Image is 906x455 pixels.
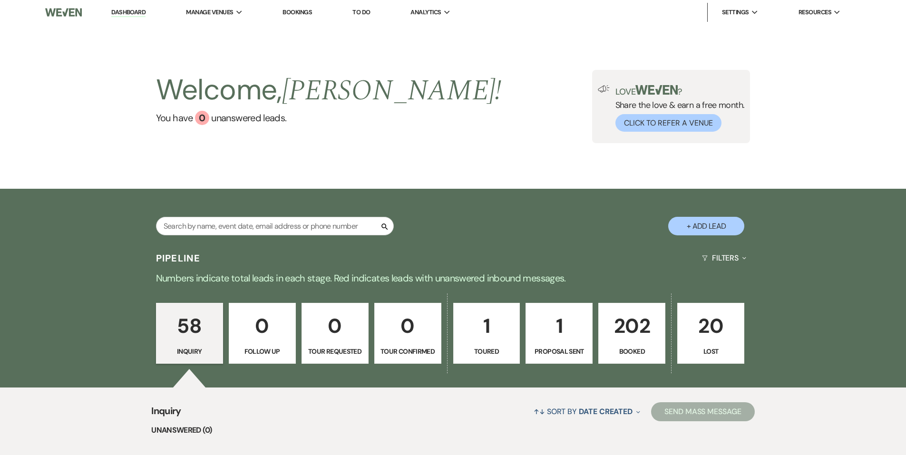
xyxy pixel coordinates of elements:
[635,85,678,95] img: weven-logo-green.svg
[579,407,633,416] span: Date Created
[151,424,755,436] li: Unanswered (0)
[308,346,362,357] p: Tour Requested
[111,8,146,17] a: Dashboard
[283,8,312,16] a: Bookings
[532,346,586,357] p: Proposal Sent
[683,310,738,342] p: 20
[604,310,659,342] p: 202
[598,303,665,364] a: 202Booked
[380,346,435,357] p: Tour Confirmed
[530,399,644,424] button: Sort By Date Created
[610,85,745,132] div: Share the love & earn a free month.
[683,346,738,357] p: Lost
[302,303,369,364] a: 0Tour Requested
[598,85,610,93] img: loud-speaker-illustration.svg
[410,8,441,17] span: Analytics
[162,346,217,357] p: Inquiry
[615,85,745,96] p: Love ?
[235,346,290,357] p: Follow Up
[308,310,362,342] p: 0
[235,310,290,342] p: 0
[799,8,831,17] span: Resources
[380,310,435,342] p: 0
[651,402,755,421] button: Send Mass Message
[111,271,796,286] p: Numbers indicate total leads in each stage. Red indicates leads with unanswered inbound messages.
[374,303,441,364] a: 0Tour Confirmed
[229,303,296,364] a: 0Follow Up
[156,217,394,235] input: Search by name, event date, email address or phone number
[186,8,233,17] span: Manage Venues
[722,8,749,17] span: Settings
[195,111,209,125] div: 0
[282,69,502,113] span: [PERSON_NAME] !
[156,252,201,265] h3: Pipeline
[534,407,545,416] span: ↑↓
[526,303,593,364] a: 1Proposal Sent
[615,114,721,132] button: Click to Refer a Venue
[453,303,520,364] a: 1Toured
[162,310,217,342] p: 58
[532,310,586,342] p: 1
[459,346,514,357] p: Toured
[45,2,81,22] img: Weven Logo
[156,111,502,125] a: You have 0 unanswered leads.
[604,346,659,357] p: Booked
[677,303,744,364] a: 20Lost
[151,404,181,424] span: Inquiry
[352,8,370,16] a: To Do
[156,70,502,111] h2: Welcome,
[668,217,744,235] button: + Add Lead
[459,310,514,342] p: 1
[698,245,750,271] button: Filters
[156,303,223,364] a: 58Inquiry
